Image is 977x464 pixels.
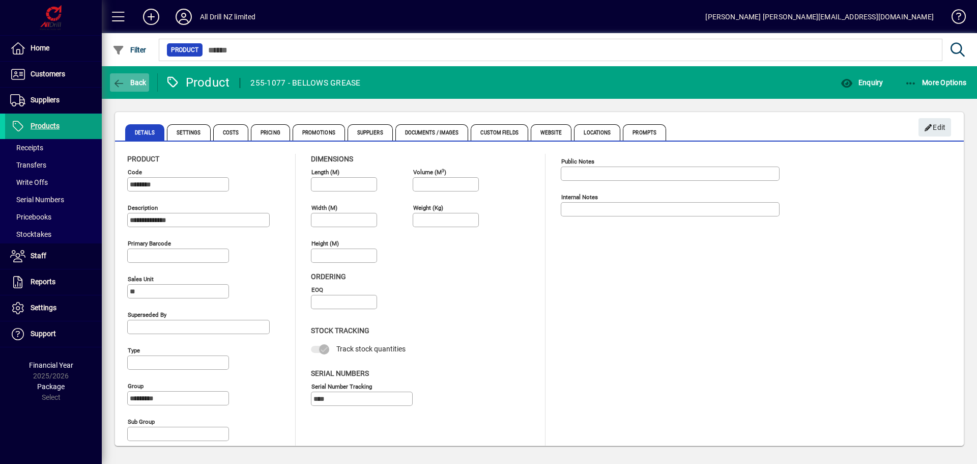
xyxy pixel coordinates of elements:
[311,383,372,390] mat-label: Serial Number tracking
[128,240,171,247] mat-label: Primary barcode
[31,96,60,104] span: Suppliers
[5,62,102,87] a: Customers
[167,124,211,141] span: Settings
[165,74,230,91] div: Product
[31,44,49,52] span: Home
[413,169,446,176] mat-label: Volume (m )
[31,70,65,78] span: Customers
[128,418,155,425] mat-label: Sub group
[311,286,323,293] mat-label: EOQ
[10,178,48,186] span: Write Offs
[128,204,158,211] mat-label: Description
[561,194,598,201] mat-label: Internal Notes
[311,155,353,163] span: Dimensions
[918,118,951,137] button: Edit
[5,226,102,243] a: Stocktakes
[128,276,154,283] mat-label: Sales unit
[5,295,102,321] a: Settings
[31,122,60,130] span: Products
[924,119,946,136] span: Edit
[200,9,256,25] div: All Drill NZ limited
[395,124,469,141] span: Documents / Images
[10,196,64,204] span: Serial Numbers
[250,75,360,91] div: 255-1077 - BELLOWS GREASE
[251,124,290,141] span: Pricing
[5,191,102,208] a: Serial Numbers
[102,73,158,92] app-page-header-button: Back
[167,8,200,26] button: Profile
[311,169,339,176] mat-label: Length (m)
[127,155,159,163] span: Product
[110,73,149,92] button: Back
[110,41,149,59] button: Filter
[5,269,102,295] a: Reports
[10,230,51,238] span: Stocktakes
[336,345,406,353] span: Track stock quantities
[5,321,102,347] a: Support
[5,156,102,174] a: Transfers
[311,240,339,247] mat-label: Height (m)
[5,243,102,269] a: Staff
[5,174,102,191] a: Write Offs
[128,169,142,176] mat-label: Code
[531,124,572,141] span: Website
[171,45,198,55] span: Product
[31,252,46,260] span: Staff
[37,383,65,391] span: Package
[135,8,167,26] button: Add
[10,213,51,221] span: Pricebooks
[125,124,164,141] span: Details
[841,78,883,87] span: Enquiry
[293,124,345,141] span: Promotions
[31,278,55,286] span: Reports
[705,9,934,25] div: [PERSON_NAME] [PERSON_NAME][EMAIL_ADDRESS][DOMAIN_NAME]
[311,326,369,335] span: Stock Tracking
[5,36,102,61] a: Home
[311,272,346,281] span: Ordering
[128,347,140,354] mat-label: Type
[5,208,102,226] a: Pricebooks
[902,73,969,92] button: More Options
[944,2,964,35] a: Knowledge Base
[128,383,143,390] mat-label: Group
[213,124,249,141] span: Costs
[623,124,666,141] span: Prompts
[311,204,337,211] mat-label: Width (m)
[311,369,369,377] span: Serial Numbers
[348,124,393,141] span: Suppliers
[5,88,102,113] a: Suppliers
[905,78,967,87] span: More Options
[413,204,443,211] mat-label: Weight (Kg)
[31,304,56,312] span: Settings
[442,168,444,173] sup: 3
[112,78,147,87] span: Back
[561,158,594,165] mat-label: Public Notes
[128,311,166,318] mat-label: Superseded by
[5,139,102,156] a: Receipts
[29,361,73,369] span: Financial Year
[10,144,43,152] span: Receipts
[838,73,885,92] button: Enquiry
[112,46,147,54] span: Filter
[574,124,620,141] span: Locations
[10,161,46,169] span: Transfers
[471,124,528,141] span: Custom Fields
[31,330,56,338] span: Support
